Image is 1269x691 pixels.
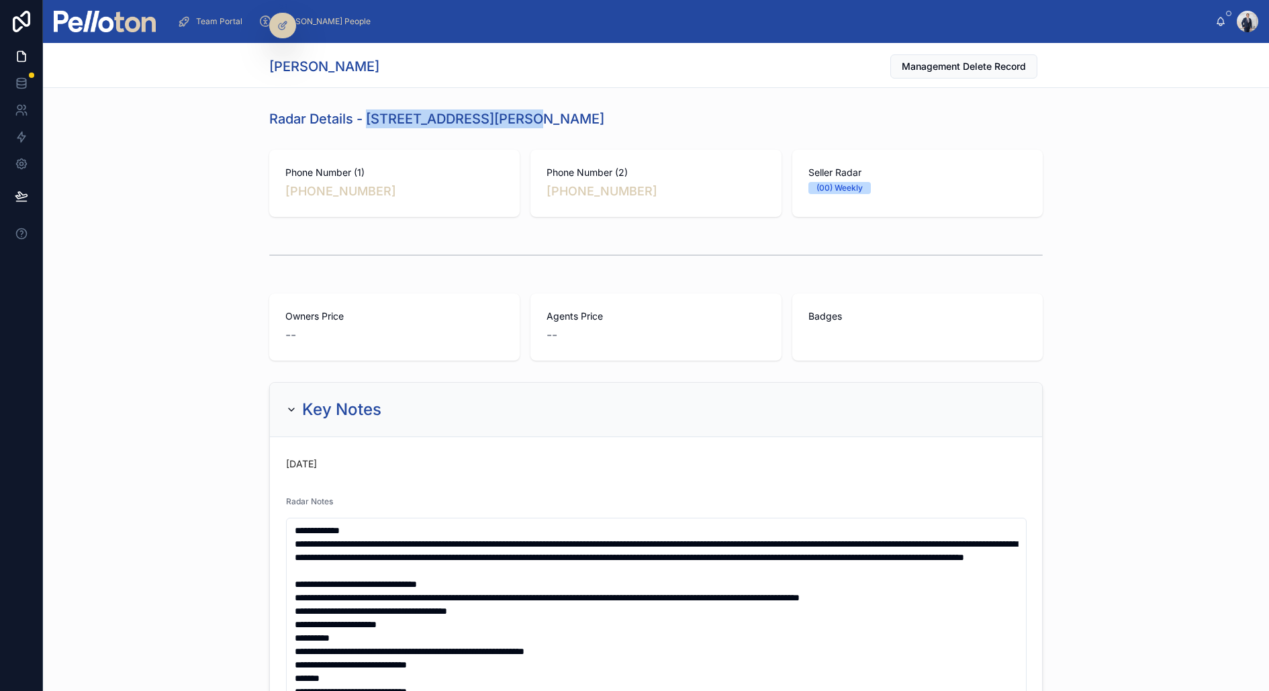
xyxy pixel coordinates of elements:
h1: Radar Details - [STREET_ADDRESS][PERSON_NAME] [269,109,604,128]
p: [DATE] [286,457,317,471]
a: Team Portal [173,9,252,34]
span: [PERSON_NAME] People [277,16,371,27]
button: Management Delete Record [890,54,1037,79]
img: App logo [54,11,156,32]
span: Agents Price [547,310,765,323]
div: scrollable content [167,7,1215,36]
span: Seller Radar [808,166,1027,179]
a: [PERSON_NAME] People [254,9,380,34]
a: [PHONE_NUMBER] [547,182,657,201]
div: (00) Weekly [816,182,863,194]
span: Phone Number (1) [285,166,504,179]
h2: Key Notes [302,399,381,420]
a: [PHONE_NUMBER] [285,182,396,201]
span: -- [547,326,557,344]
span: Owners Price [285,310,504,323]
span: Team Portal [196,16,242,27]
span: -- [285,326,296,344]
span: Management Delete Record [902,60,1026,73]
h1: [PERSON_NAME] [269,57,379,76]
span: Phone Number (2) [547,166,765,179]
span: Radar Notes [286,496,333,506]
span: Badges [808,310,1027,323]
